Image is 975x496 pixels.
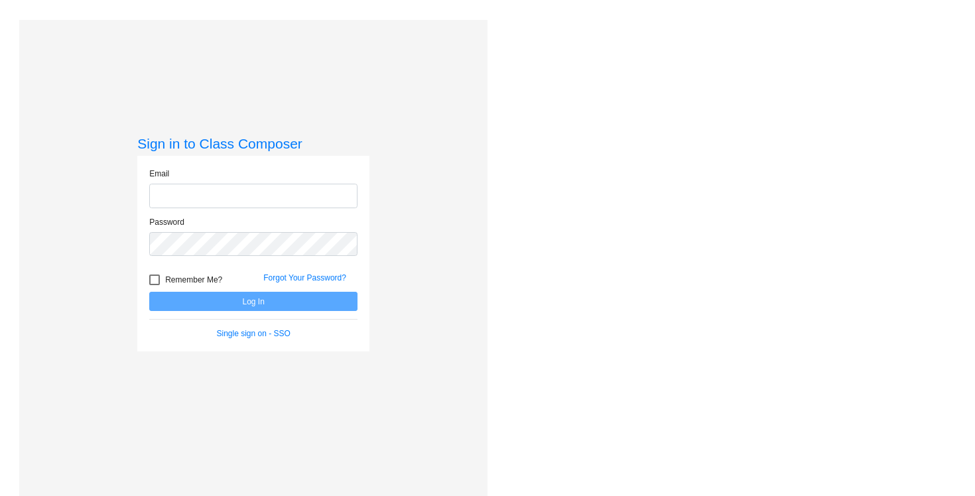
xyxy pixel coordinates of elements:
[263,273,346,282] a: Forgot Your Password?
[217,329,291,338] a: Single sign on - SSO
[165,272,222,288] span: Remember Me?
[149,292,357,311] button: Log In
[149,216,184,228] label: Password
[149,168,169,180] label: Email
[137,135,369,152] h3: Sign in to Class Composer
